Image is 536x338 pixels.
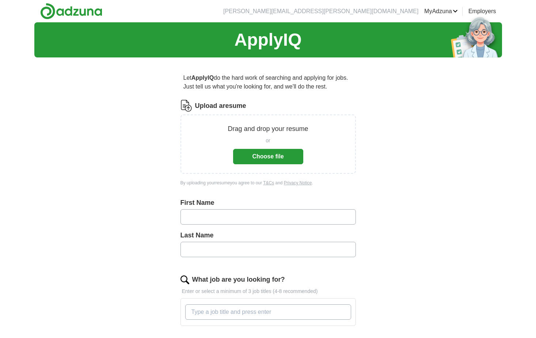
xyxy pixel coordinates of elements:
p: Let do the hard work of searching and applying for jobs. Just tell us what you're looking for, an... [180,71,356,94]
label: First Name [180,198,356,208]
label: What job are you looking for? [192,275,285,285]
h1: ApplyIQ [234,27,301,53]
img: Adzuna logo [40,3,102,19]
a: Privacy Notice [284,180,312,185]
a: MyAdzuna [424,7,458,16]
label: Upload a resume [195,101,246,111]
button: Choose file [233,149,303,164]
strong: ApplyIQ [191,75,214,81]
a: T&Cs [263,180,274,185]
a: Employers [468,7,496,16]
img: search.png [180,275,189,284]
input: Type a job title and press enter [185,304,351,320]
p: Drag and drop your resume [228,124,308,134]
label: Last Name [180,230,356,240]
li: [PERSON_NAME][EMAIL_ADDRESS][PERSON_NAME][DOMAIN_NAME] [223,7,418,16]
p: Enter or select a minimum of 3 job titles (4-8 recommended) [180,288,356,295]
div: By uploading your resume you agree to our and . [180,180,356,186]
span: or [266,137,270,144]
img: CV Icon [180,100,192,112]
